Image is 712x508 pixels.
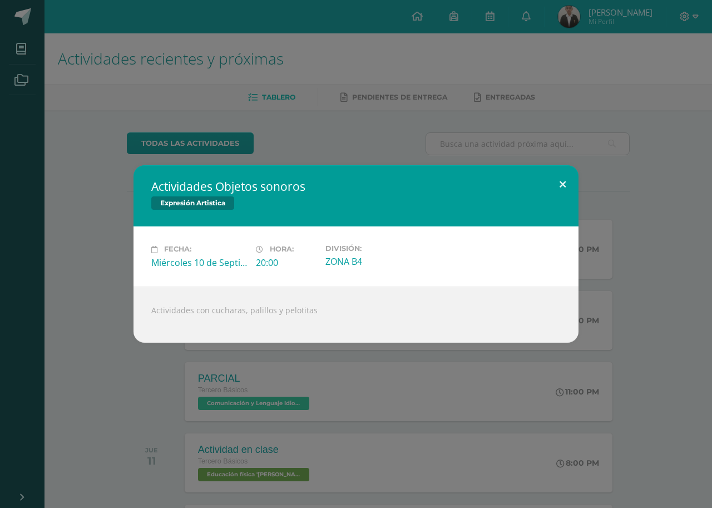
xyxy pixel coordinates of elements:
span: Expresión Artistica [151,196,234,210]
div: Actividades con cucharas, palillos y pelotitas [133,287,578,343]
span: Hora: [270,245,294,254]
div: 20:00 [256,257,317,269]
div: Miércoles 10 de Septiembre [151,257,247,269]
label: División: [325,244,421,253]
div: ZONA B4 [325,255,421,268]
span: Fecha: [164,245,191,254]
button: Close (Esc) [547,165,578,203]
h2: Actividades Objetos sonoros [151,179,561,194]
